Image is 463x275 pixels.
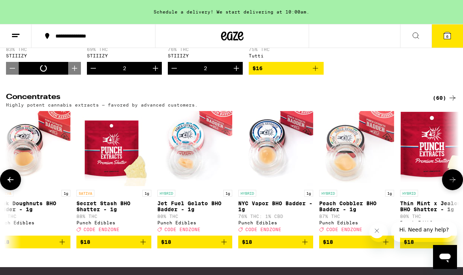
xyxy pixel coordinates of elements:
[157,111,232,186] img: Punch Edibles - Jet Fuel Gelato BHO Badder - 1g
[319,236,394,248] button: Add to bag
[123,65,126,71] div: 2
[385,190,394,197] p: 1g
[238,214,313,219] p: 76% THC: 1% CBD
[80,239,90,245] span: $18
[319,214,394,219] p: 87% THC
[404,239,414,245] span: $18
[61,190,70,197] p: 1g
[157,220,232,225] div: Punch Edibles
[319,111,394,186] img: Punch Edibles - Peach Cobbler BHO Badder - 1g
[157,236,232,248] button: Add to bag
[369,223,388,242] iframe: Close message
[68,62,81,75] button: Increment
[76,200,151,212] p: Secret Stash BHO Shatter - 1g
[249,47,324,52] p: 75% THC
[252,65,263,71] span: $16
[230,62,243,75] button: Increment
[446,34,448,39] span: 6
[142,190,151,197] p: 1g
[319,220,394,225] div: Punch Edibles
[76,220,151,225] div: Punch Edibles
[242,239,252,245] span: $18
[164,227,200,232] span: CODE ENDZONE
[168,53,243,58] div: STIIIZY
[76,214,151,219] p: 88% THC
[433,93,457,102] a: (60)
[249,62,324,75] button: Add to bag
[432,24,463,48] button: 6
[6,47,81,52] p: 83% THC
[157,190,175,197] p: HYBRID
[6,102,198,107] p: Highly potent cannabis extracts — favored by advanced customers.
[238,111,313,186] img: Punch Edibles - NYC Vapor BHO Badder - 1g
[87,62,100,75] button: Decrement
[149,62,162,75] button: Increment
[319,111,394,236] a: Open page for Peach Cobbler BHO Badder - 1g from Punch Edibles
[157,111,232,236] a: Open page for Jet Fuel Gelato BHO Badder - 1g from Punch Edibles
[6,53,81,58] div: STIIIZY
[6,62,19,75] button: Decrement
[204,65,207,71] div: 2
[238,111,313,236] a: Open page for NYC Vapor BHO Badder - 1g from Punch Edibles
[319,200,394,212] p: Peach Cobbler BHO Badder - 1g
[326,227,362,232] span: CODE ENDZONE
[76,190,94,197] p: SATIVA
[87,53,162,58] div: STIIIZY
[238,220,313,225] div: Punch Edibles
[323,239,333,245] span: $18
[433,245,457,269] iframe: Button to launch messaging window
[76,236,151,248] button: Add to bag
[84,227,119,232] span: CODE ENDZONE
[161,239,171,245] span: $18
[238,200,313,212] p: NYC Vapor BHO Badder - 1g
[319,190,337,197] p: HYBRID
[304,190,313,197] p: 1g
[223,190,232,197] p: 1g
[238,190,256,197] p: HYBRID
[168,47,243,52] p: 76% THC
[76,111,151,186] img: Punch Edibles - Secret Stash BHO Shatter - 1g
[157,214,232,219] p: 80% THC
[238,236,313,248] button: Add to bag
[87,47,162,52] p: 69% THC
[6,93,420,102] h2: Concentrates
[249,53,324,58] div: Tutti
[245,227,281,232] span: CODE ENDZONE
[157,200,232,212] p: Jet Fuel Gelato BHO Badder - 1g
[400,190,418,197] p: HYBRID
[76,111,151,236] a: Open page for Secret Stash BHO Shatter - 1g from Punch Edibles
[391,221,457,242] iframe: Message from company
[168,62,181,75] button: Decrement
